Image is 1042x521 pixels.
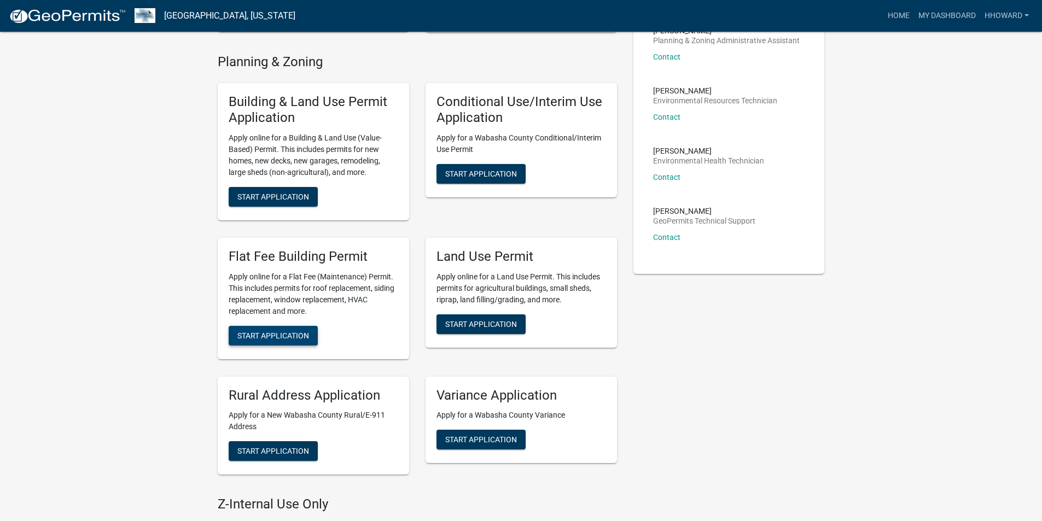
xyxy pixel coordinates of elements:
[653,87,777,95] p: [PERSON_NAME]
[218,496,617,512] h4: Z-Internal Use Only
[653,157,764,165] p: Environmental Health Technician
[436,94,606,126] h5: Conditional Use/Interim Use Application
[883,5,914,26] a: Home
[436,249,606,265] h5: Land Use Permit
[653,207,755,215] p: [PERSON_NAME]
[445,169,517,178] span: Start Application
[436,164,526,184] button: Start Application
[653,37,800,44] p: Planning & Zoning Administrative Assistant
[653,217,755,225] p: GeoPermits Technical Support
[436,271,606,306] p: Apply online for a Land Use Permit. This includes permits for agricultural buildings, small sheds...
[229,94,398,126] h5: Building & Land Use Permit Application
[237,447,309,455] span: Start Application
[653,147,764,155] p: [PERSON_NAME]
[980,5,1033,26] a: Hhoward
[653,27,800,34] p: [PERSON_NAME]
[436,388,606,403] h5: Variance Application
[445,319,517,328] span: Start Application
[229,409,398,432] p: Apply for a New Wabasha County Rural/E-911 Address
[436,430,526,449] button: Start Application
[653,97,777,104] p: Environmental Resources Technician
[653,113,680,121] a: Contact
[653,52,680,61] a: Contact
[135,8,155,23] img: Wabasha County, Minnesota
[229,249,398,265] h5: Flat Fee Building Permit
[164,7,295,25] a: [GEOGRAPHIC_DATA], [US_STATE]
[436,409,606,421] p: Apply for a Wabasha County Variance
[229,187,318,207] button: Start Application
[229,388,398,403] h5: Rural Address Application
[445,435,517,444] span: Start Application
[436,314,526,334] button: Start Application
[914,5,980,26] a: My Dashboard
[229,132,398,178] p: Apply online for a Building & Land Use (Value-Based) Permit. This includes permits for new homes,...
[229,441,318,461] button: Start Application
[229,326,318,346] button: Start Application
[229,271,398,317] p: Apply online for a Flat Fee (Maintenance) Permit. This includes permits for roof replacement, sid...
[218,54,617,70] h4: Planning & Zoning
[653,233,680,242] a: Contact
[653,173,680,182] a: Contact
[237,331,309,339] span: Start Application
[436,132,606,155] p: Apply for a Wabasha County Conditional/Interim Use Permit
[237,192,309,201] span: Start Application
